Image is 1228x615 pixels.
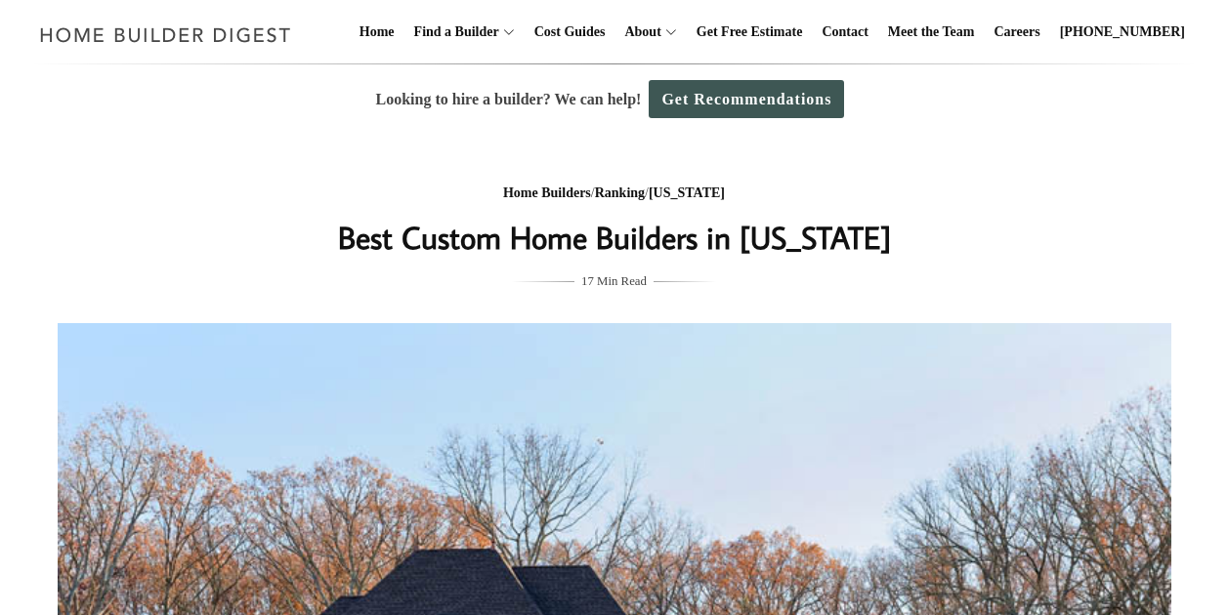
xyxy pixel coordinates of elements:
a: Meet the Team [880,1,983,63]
span: 17 Min Read [581,270,647,292]
h1: Best Custom Home Builders in [US_STATE] [225,214,1004,261]
a: Get Free Estimate [689,1,811,63]
div: / / [225,182,1004,206]
a: Ranking [595,185,645,200]
a: [US_STATE] [649,185,725,200]
a: [PHONE_NUMBER] [1052,1,1193,63]
a: About [616,1,660,63]
a: Find a Builder [406,1,499,63]
a: Contact [814,1,875,63]
img: Home Builder Digest [31,16,300,54]
a: Home Builders [503,185,591,200]
a: Home [352,1,402,63]
a: Cost Guides [527,1,614,63]
a: Get Recommendations [649,80,844,118]
a: Careers [987,1,1048,63]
